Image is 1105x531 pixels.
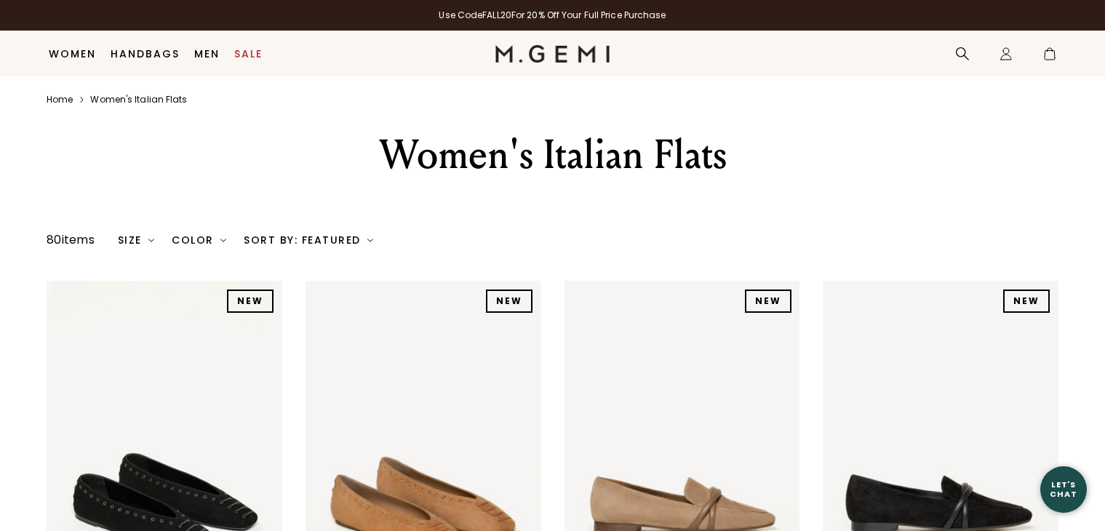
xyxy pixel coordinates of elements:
a: Sale [234,48,263,60]
img: chevron-down.svg [367,237,373,243]
a: Women [49,48,96,60]
strong: FALL20 [482,9,511,21]
div: 80 items [47,231,95,249]
a: Men [194,48,220,60]
div: Let's Chat [1040,480,1087,498]
div: NEW [1003,290,1050,313]
img: M.Gemi [495,45,610,63]
div: Color [172,234,226,246]
div: Women's Italian Flats [300,129,805,181]
div: Size [118,234,155,246]
a: Handbags [111,48,180,60]
a: Home [47,94,73,105]
div: NEW [227,290,274,313]
div: Sort By: Featured [244,234,373,246]
div: NEW [745,290,791,313]
img: chevron-down.svg [148,237,154,243]
img: chevron-down.svg [220,237,226,243]
a: Women's italian flats [90,94,187,105]
div: NEW [486,290,532,313]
